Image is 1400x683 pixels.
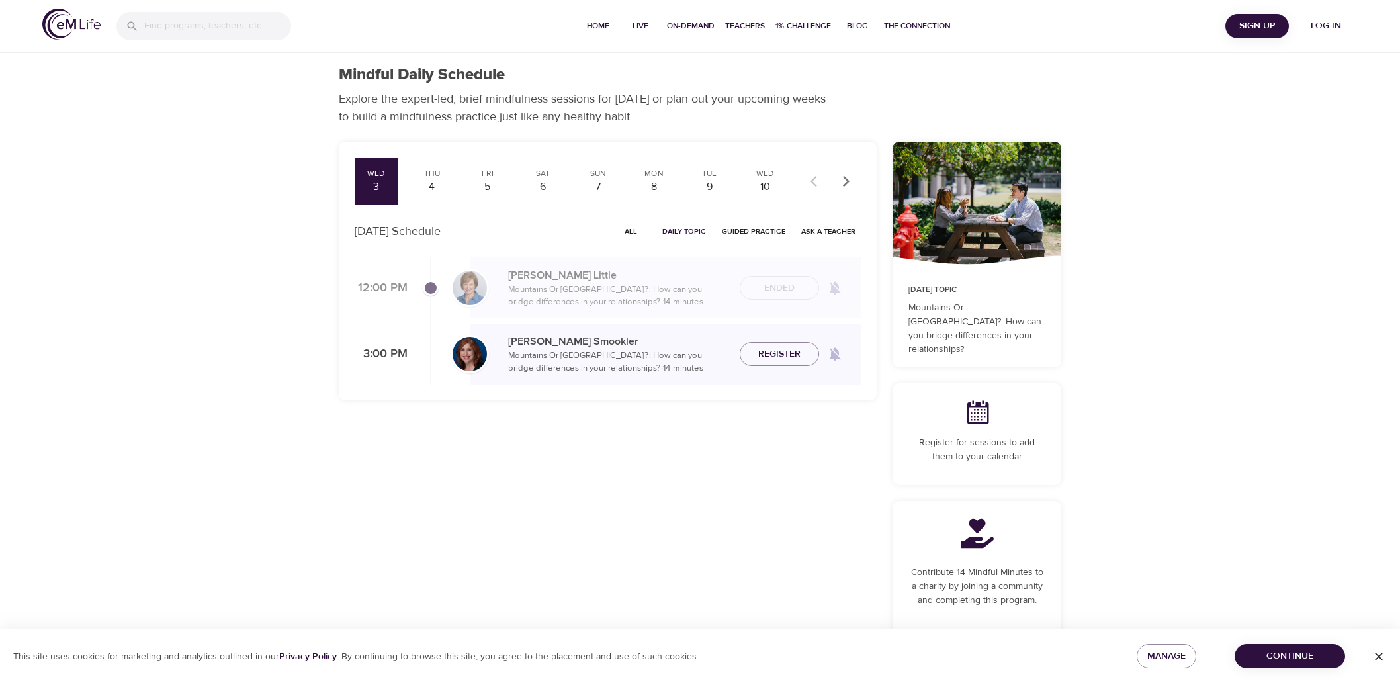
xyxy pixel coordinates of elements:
span: The Connection [884,19,950,33]
img: Elaine_Smookler-min.jpg [453,337,487,371]
button: Manage [1137,644,1196,668]
button: Guided Practice [717,221,791,242]
div: 9 [693,179,726,195]
h1: Mindful Daily Schedule [339,66,505,85]
button: Log in [1294,14,1358,38]
p: Register for sessions to add them to your calendar [908,436,1045,464]
span: Teachers [725,19,765,33]
span: Remind me when a class goes live every Wednesday at 12:00 PM [819,272,851,304]
p: Mountains Or [GEOGRAPHIC_DATA]?: How can you bridge differences in your relationships? · 14 minutes [508,283,729,309]
span: Log in [1299,18,1352,34]
div: Wed [748,168,781,179]
p: 3:00 PM [355,345,408,363]
span: Learn More [948,627,1006,644]
span: Guided Practice [722,225,785,238]
div: Mon [637,168,670,179]
p: Mountains Or [GEOGRAPHIC_DATA]?: How can you bridge differences in your relationships? [908,301,1045,357]
p: [PERSON_NAME] Little [508,267,729,283]
button: Register [740,342,819,367]
span: Sign Up [1231,18,1284,34]
div: Sat [527,168,560,179]
div: Fri [471,168,504,179]
a: Learn More [943,623,1011,648]
div: 7 [582,179,615,195]
img: Kerry_Little_Headshot_min.jpg [453,271,487,305]
div: 3 [360,179,393,195]
p: 12:00 PM [355,279,408,297]
span: Register [758,346,801,363]
span: Live [625,19,656,33]
div: 8 [637,179,670,195]
span: 1% Challenge [775,19,831,33]
div: Tue [693,168,726,179]
span: Ask a Teacher [801,225,855,238]
input: Find programs, teachers, etc... [144,12,291,40]
div: 5 [471,179,504,195]
button: Continue [1235,644,1345,668]
div: Wed [360,168,393,179]
div: 6 [527,179,560,195]
img: logo [42,9,101,40]
button: Ask a Teacher [796,221,861,242]
div: 10 [748,179,781,195]
span: Blog [842,19,873,33]
p: [DATE] Topic [908,284,1045,296]
span: On-Demand [667,19,715,33]
span: Home [582,19,614,33]
div: 4 [416,179,449,195]
div: Thu [416,168,449,179]
span: All [615,225,646,238]
p: Explore the expert-led, brief mindfulness sessions for [DATE] or plan out your upcoming weeks to ... [339,90,835,126]
p: Contribute 14 Mindful Minutes to a charity by joining a community and completing this program. [908,566,1045,608]
span: Manage [1147,648,1186,664]
p: [PERSON_NAME] Smookler [508,334,729,349]
span: Remind me when a class goes live every Wednesday at 3:00 PM [819,338,851,370]
span: Daily Topic [662,225,706,238]
a: Privacy Policy [279,651,337,662]
button: All [609,221,652,242]
p: Mountains Or [GEOGRAPHIC_DATA]?: How can you bridge differences in your relationships? · 14 minutes [508,349,729,375]
p: [DATE] Schedule [355,222,441,240]
button: Daily Topic [657,221,711,242]
div: Sun [582,168,615,179]
button: Sign Up [1225,14,1289,38]
span: Continue [1245,648,1334,664]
